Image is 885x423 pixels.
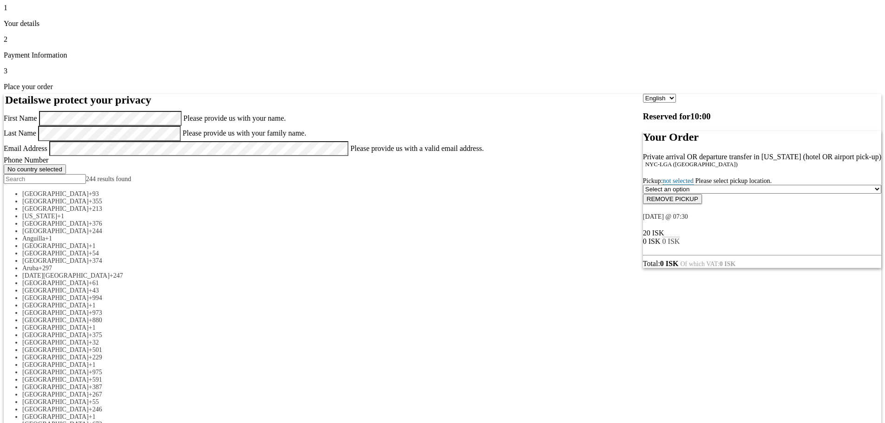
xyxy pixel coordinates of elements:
span: [GEOGRAPHIC_DATA] [22,361,89,368]
span: [GEOGRAPHIC_DATA] [22,398,89,405]
span: +246 [89,406,102,413]
span: +267 [89,391,102,398]
span: [GEOGRAPHIC_DATA] [22,332,89,338]
span: 2 person(s) [643,229,664,237]
span: No country selected [7,166,62,173]
span: +1 [89,242,96,249]
span: [GEOGRAPHIC_DATA] [22,205,89,212]
input: REMOVE PICKUP [643,194,702,204]
label: Last Name [4,129,36,137]
span: +973 [89,309,102,316]
span: [GEOGRAPHIC_DATA] [22,406,89,413]
span: +880 [89,317,102,324]
span: Please provide us with your family name. [183,129,306,137]
span: [GEOGRAPHIC_DATA] [22,220,89,227]
span: Of which VAT: [680,260,735,267]
label: Email Address [4,144,47,152]
span: [DATE] @ 07:30 [643,213,688,220]
span: 0 ISK [647,229,664,237]
span: 1 [4,4,7,12]
label: First Name [4,114,37,122]
span: +501 [89,346,102,353]
span: 244 results found [86,176,131,182]
span: [GEOGRAPHIC_DATA] [22,302,89,309]
span: [GEOGRAPHIC_DATA] [22,250,89,257]
span: +297 [39,265,52,272]
p: Place your order [4,83,881,91]
span: [US_STATE] [22,213,57,220]
span: [GEOGRAPHIC_DATA] [22,190,89,197]
span: Total to be paid [643,260,679,267]
span: +1 [89,361,96,368]
span: [GEOGRAPHIC_DATA] [22,257,89,264]
h2: Your Order [643,131,881,143]
span: +375 [89,332,102,338]
span: +54 [89,250,99,257]
span: +1 [89,302,96,309]
span: +387 [89,384,102,390]
strong: 0 ISK [720,260,736,267]
span: +975 [89,369,102,376]
span: [GEOGRAPHIC_DATA] [22,242,89,249]
span: +213 [89,205,102,212]
span: +32 [89,339,99,346]
span: [GEOGRAPHIC_DATA] [22,309,89,316]
input: Search [4,174,86,184]
span: [GEOGRAPHIC_DATA] [22,324,89,331]
h3: Reserved for [643,111,881,122]
span: +1 [57,213,64,220]
span: [GEOGRAPHIC_DATA] [22,346,89,353]
span: 2 [4,35,7,43]
span: Private arrival OR departure transfer in [US_STATE] (hotel OR airport pick-up) [643,153,881,161]
span: Anguilla [22,235,45,242]
span: [GEOGRAPHIC_DATA] [22,294,89,301]
span: +374 [89,257,102,264]
span: [GEOGRAPHIC_DATA] [22,198,89,205]
span: Aruba [22,265,39,272]
span: +55 [89,398,99,405]
p: Your details [4,20,881,28]
button: Selected country [4,164,66,174]
span: [GEOGRAPHIC_DATA] [22,391,89,398]
div: NYC-LGA ([GEOGRAPHIC_DATA]) [645,161,881,168]
span: +1 [45,235,52,242]
span: +1 [89,413,96,420]
span: [GEOGRAPHIC_DATA] [22,413,89,420]
span: 0 ISK [662,237,680,245]
span: +591 [89,376,102,383]
span: [DATE][GEOGRAPHIC_DATA] [22,272,110,279]
span: Change pickup place [663,177,694,185]
span: [GEOGRAPHIC_DATA] [22,317,89,324]
span: [GEOGRAPHIC_DATA] [22,287,89,294]
span: +43 [89,287,99,294]
span: 3 [4,67,7,75]
span: +244 [89,228,102,234]
span: +1 [89,324,96,331]
span: +355 [89,198,102,205]
span: Please provide us with your name. [184,114,286,122]
span: 0 ISK [643,237,661,245]
span: Pickup: [643,177,772,185]
label: Phone Number [4,156,48,164]
p: Payment Information [4,51,881,59]
span: [GEOGRAPHIC_DATA] [22,280,89,286]
span: [GEOGRAPHIC_DATA] [22,369,89,376]
span: [GEOGRAPHIC_DATA] [22,228,89,234]
span: [GEOGRAPHIC_DATA] [22,376,89,383]
span: +376 [89,220,102,227]
strong: 10:00 [690,111,711,121]
span: +994 [89,294,102,301]
span: Please select pickup location. [695,177,772,184]
span: we protect your privacy [38,94,151,106]
span: [GEOGRAPHIC_DATA] [22,339,89,346]
span: Subtotal [662,237,680,245]
span: +229 [89,354,102,361]
span: Pickup price [643,237,661,245]
span: +247 [110,272,123,279]
span: [GEOGRAPHIC_DATA] [22,384,89,390]
strong: 0 ISK [660,260,679,267]
span: +61 [89,280,99,286]
span: [GEOGRAPHIC_DATA] [22,354,89,361]
span: Please provide us with a valid email address. [350,144,484,152]
span: +93 [89,190,99,197]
